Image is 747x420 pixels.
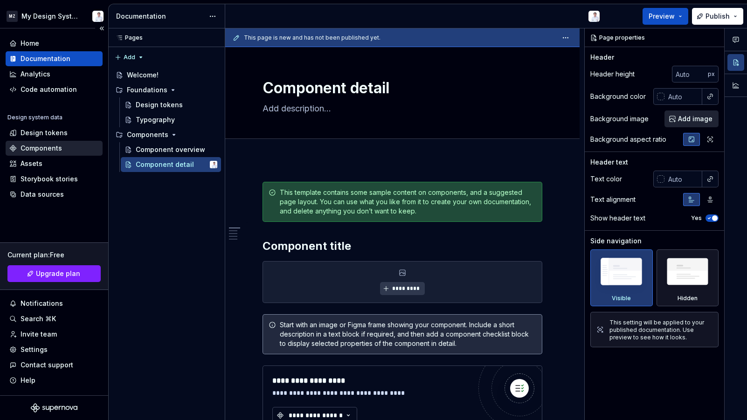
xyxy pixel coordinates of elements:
textarea: Component detail [261,77,540,99]
div: Hidden [657,249,719,306]
button: Notifications [6,296,103,311]
label: Yes [691,214,702,222]
a: Component overview [121,142,221,157]
div: Home [21,39,39,48]
svg: Supernova Logo [31,403,77,413]
img: Christian Heydt [92,11,104,22]
div: Help [21,376,35,385]
div: Storybook stories [21,174,78,184]
div: Data sources [21,190,64,199]
div: My Design System [21,12,81,21]
div: Background image [590,114,649,124]
div: Header [590,53,614,62]
div: Components [112,127,221,142]
div: Component detail [136,160,194,169]
button: MZMy Design SystemChristian Heydt [2,6,106,26]
input: Auto [672,66,708,83]
div: Visible [590,249,653,306]
img: Christian Heydt [588,11,600,22]
div: Visible [612,295,631,302]
div: Welcome! [127,70,159,80]
div: Assets [21,159,42,168]
a: Documentation [6,51,103,66]
button: Search ⌘K [6,311,103,326]
div: Current plan : Free [7,250,101,260]
div: Show header text [590,213,645,223]
button: Publish [692,8,743,25]
button: Collapse sidebar [95,22,108,35]
div: Invite team [21,330,57,339]
a: Design tokens [121,97,221,112]
div: Contact support [21,360,73,370]
a: Storybook stories [6,172,103,186]
p: px [708,70,715,78]
div: This setting will be applied to your published documentation. Use preview to see how it looks. [609,319,712,341]
img: Christian Heydt [210,161,217,168]
div: Typography [136,115,175,124]
a: Code automation [6,82,103,97]
div: Components [21,144,62,153]
button: Add [112,51,147,64]
div: Documentation [21,54,70,63]
a: Invite team [6,327,103,342]
span: Add image [678,114,712,124]
a: Typography [121,112,221,127]
input: Auto [664,88,702,105]
button: Contact support [6,358,103,372]
div: Notifications [21,299,63,308]
div: Code automation [21,85,77,94]
div: Design tokens [21,128,68,138]
a: Components [6,141,103,156]
div: Settings [21,345,48,354]
div: Hidden [678,295,698,302]
div: Header text [590,158,628,167]
a: Analytics [6,67,103,82]
div: Design system data [7,114,62,121]
div: Components [127,130,168,139]
button: Preview [643,8,688,25]
a: Data sources [6,187,103,202]
div: Design tokens [136,100,183,110]
div: Text alignment [590,195,636,204]
button: Help [6,373,103,388]
div: Analytics [21,69,50,79]
a: Home [6,36,103,51]
div: Page tree [112,68,221,172]
div: Foundations [127,85,167,95]
div: This template contains some sample content on components, and a suggested page layout. You can us... [280,188,536,216]
button: Add image [664,110,719,127]
span: Preview [649,12,675,21]
div: Background color [590,92,646,101]
button: Upgrade plan [7,265,101,282]
div: Side navigation [590,236,642,246]
div: Background aspect ratio [590,135,666,144]
h2: Component title [263,239,542,254]
div: Text color [590,174,622,184]
div: Header height [590,69,635,79]
a: Design tokens [6,125,103,140]
span: Publish [705,12,730,21]
a: Settings [6,342,103,357]
span: Add [124,54,135,61]
a: Assets [6,156,103,171]
span: This page is new and has not been published yet. [244,34,380,41]
a: Welcome! [112,68,221,83]
div: Foundations [112,83,221,97]
a: Component detailChristian Heydt [121,157,221,172]
div: MZ [7,11,18,22]
input: Auto [664,171,702,187]
div: Component overview [136,145,205,154]
div: Documentation [116,12,204,21]
div: Search ⌘K [21,314,56,324]
span: Upgrade plan [36,269,80,278]
div: Pages [112,34,143,41]
div: Start with an image or Figma frame showing your component. Include a short description in a text ... [280,320,536,348]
